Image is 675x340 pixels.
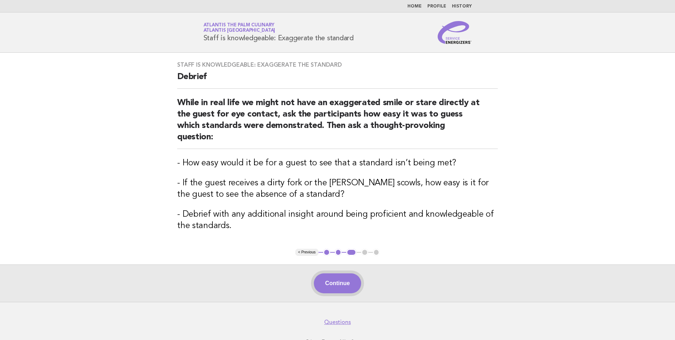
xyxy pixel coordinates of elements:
h3: - If the guest receives a dirty fork or the [PERSON_NAME] scowls, how easy is it for the guest to... [177,177,498,200]
span: Atlantis [GEOGRAPHIC_DATA] [204,29,275,33]
h2: Debrief [177,71,498,89]
h3: - How easy would it be for a guest to see that a standard isn’t being met? [177,158,498,169]
button: 3 [346,249,357,256]
h3: Staff is knowledgeable: Exaggerate the standard [177,61,498,68]
button: 1 [323,249,330,256]
button: 2 [335,249,342,256]
a: Home [407,4,422,9]
h2: While in real life we might not have an exaggerated smile or stare directly at the guest for eye ... [177,97,498,149]
a: Questions [324,319,351,326]
img: Service Energizers [438,21,472,44]
a: Profile [427,4,446,9]
button: < Previous [295,249,318,256]
a: Atlantis The Palm CulinaryAtlantis [GEOGRAPHIC_DATA] [204,23,275,33]
h1: Staff is knowledgeable: Exaggerate the standard [204,23,354,42]
a: History [452,4,472,9]
button: Continue [314,273,361,293]
h3: - Debrief with any additional insight around being proficient and knowledgeable of the standards. [177,209,498,232]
